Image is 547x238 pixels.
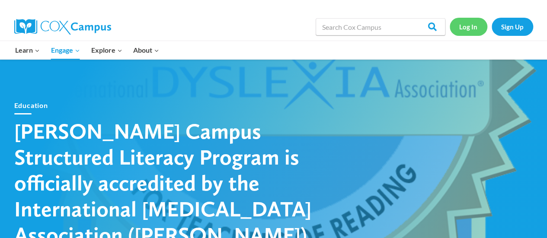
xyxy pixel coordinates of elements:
[316,18,445,35] input: Search Cox Campus
[14,101,48,109] a: Education
[45,41,86,59] button: Child menu of Engage
[450,18,487,35] a: Log In
[10,41,165,59] nav: Primary Navigation
[10,41,46,59] button: Child menu of Learn
[128,41,165,59] button: Child menu of About
[86,41,128,59] button: Child menu of Explore
[14,19,111,35] img: Cox Campus
[450,18,533,35] nav: Secondary Navigation
[492,18,533,35] a: Sign Up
